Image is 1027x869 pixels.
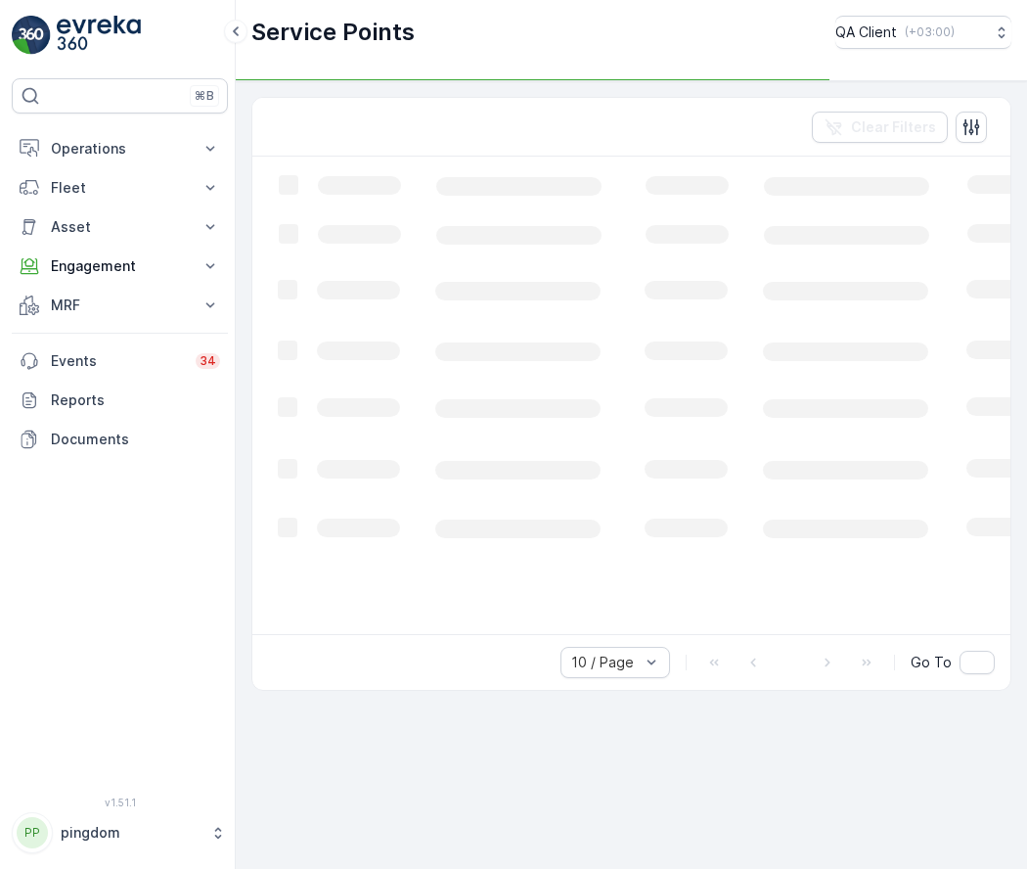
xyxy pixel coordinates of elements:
[51,351,184,371] p: Events
[51,390,220,410] p: Reports
[835,16,1011,49] button: QA Client(+03:00)
[51,178,189,198] p: Fleet
[835,23,897,42] p: QA Client
[12,207,228,247] button: Asset
[251,17,415,48] p: Service Points
[905,24,955,40] p: ( +03:00 )
[12,420,228,459] a: Documents
[12,381,228,420] a: Reports
[12,342,228,381] a: Events34
[195,88,214,104] p: ⌘B
[12,812,228,853] button: PPpingdom
[200,353,216,369] p: 34
[51,296,189,315] p: MRF
[51,217,189,237] p: Asset
[12,247,228,286] button: Engagement
[12,286,228,325] button: MRF
[17,817,48,848] div: PP
[51,139,189,159] p: Operations
[812,112,948,143] button: Clear Filters
[12,797,228,808] span: v 1.51.1
[51,430,220,449] p: Documents
[12,168,228,207] button: Fleet
[57,16,141,55] img: logo_light-DOdMpM7g.png
[12,129,228,168] button: Operations
[51,256,189,276] p: Engagement
[12,16,51,55] img: logo
[851,117,936,137] p: Clear Filters
[911,653,952,672] span: Go To
[61,823,201,843] p: pingdom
